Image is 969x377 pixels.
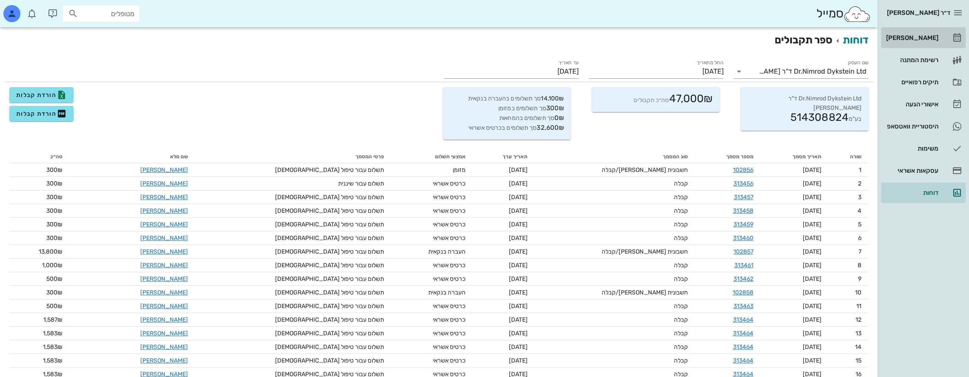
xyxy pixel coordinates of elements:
[509,316,528,323] span: [DATE]
[50,154,63,160] span: סה״כ
[428,248,466,255] span: העברה בנקאית
[509,180,528,187] span: [DATE]
[793,154,821,160] span: תאריך מסמך
[884,34,938,41] div: [PERSON_NAME]
[855,289,861,296] span: 10
[733,166,753,174] a: 102856
[803,330,821,337] span: [DATE]
[803,303,821,310] span: [DATE]
[760,150,828,163] th: תאריך מסמך
[674,316,688,323] span: קבלה
[881,160,966,181] a: עסקאות אשראי
[843,6,871,23] img: SmileCloud logo
[46,234,63,242] span: 300₪
[858,194,861,201] span: 3
[472,150,534,163] th: תאריך ערך
[803,316,821,323] span: [DATE]
[843,34,868,46] a: דוחות
[43,357,63,364] span: 1,583₪
[509,234,528,242] span: [DATE]
[733,357,753,364] a: 313464
[140,275,188,283] a: [PERSON_NAME]
[859,166,861,174] span: 1
[881,183,966,203] a: דוחות
[884,145,938,152] div: משימות
[726,154,753,160] span: מספר מסמך
[881,28,966,48] a: [PERSON_NAME]
[195,231,391,245] td: תשלום עבור טיפול [DEMOGRAPHIC_DATA]
[674,343,688,351] span: קבלה
[881,116,966,137] a: היסטוריית וואטסאפ
[858,262,861,269] span: 8
[195,204,391,218] td: תשלום עבור טיפול [DEMOGRAPHIC_DATA]
[558,60,579,66] label: עד תאריך
[195,259,391,272] td: תשלום עבור טיפול [DEMOGRAPHIC_DATA]
[733,65,868,78] div: שם העסקDr.Nimrod Dykstein Ltd ד"ר [PERSON_NAME] בע"מ
[509,275,528,283] span: [DATE]
[433,343,466,351] span: כרטיס אשראי
[674,194,688,201] span: קבלה
[140,316,188,323] a: [PERSON_NAME]
[9,106,74,121] button: הורדת קבלות
[443,87,571,140] div: סך תשלומים בהעברה בנקאית סך תשלומים במזומן סך תשלומים בהמחאות סך תשלומים בכרטיס אשראי
[884,167,938,174] div: עסקאות אשראי
[509,343,528,351] span: [DATE]
[850,154,861,160] span: שורה
[9,150,69,163] th: סה״כ
[195,286,391,300] td: תשלום עבור טיפול [DEMOGRAPHIC_DATA]
[46,221,63,228] span: 300₪
[534,150,694,163] th: סוג המסמך
[848,60,868,66] label: שם העסק
[140,234,188,242] a: [PERSON_NAME]
[433,316,466,323] span: כרטיס אשראי
[803,343,821,351] span: [DATE]
[881,138,966,159] a: משימות
[46,303,63,310] span: 500₪
[391,150,472,163] th: אמצעי תשלום
[884,101,938,108] div: אישורי הגעה
[509,357,528,364] span: [DATE]
[195,150,391,163] th: פרטי המסמך
[140,248,188,255] a: [PERSON_NAME]
[856,303,861,310] span: 11
[733,343,753,351] a: 313464
[140,262,188,269] a: [PERSON_NAME]
[733,221,753,228] a: 313459
[881,50,966,70] a: רשימת המתנה
[674,207,688,214] span: קבלה
[195,340,391,354] td: תשלום עבור טיפול [DEMOGRAPHIC_DATA]
[674,330,688,337] span: קבלה
[696,60,723,66] label: החל מתאריך
[546,104,564,112] span: 300₪
[602,166,688,174] span: חשבונית [PERSON_NAME]/קבלה
[195,272,391,286] td: תשלום עבור טיפול [DEMOGRAPHIC_DATA]
[428,289,466,296] span: העברה בנקאית
[140,330,188,337] a: [PERSON_NAME]
[140,166,188,174] a: [PERSON_NAME]
[803,357,821,364] span: [DATE]
[195,218,391,231] td: תשלום עבור טיפול [DEMOGRAPHIC_DATA]
[16,109,67,119] span: הורדת קבלות
[509,221,528,228] span: [DATE]
[433,207,466,214] span: כרטיס אשראי
[140,194,188,201] a: [PERSON_NAME]
[674,180,688,187] span: קבלה
[790,111,849,123] span: 514308824
[803,289,821,296] span: [DATE]
[435,154,466,160] span: אמצעי תשלום
[816,5,871,23] div: סמייל
[733,330,753,337] a: 313464
[858,180,861,187] span: 2
[509,262,528,269] span: [DATE]
[733,275,753,283] a: 313462
[140,180,188,187] a: [PERSON_NAME]
[453,166,466,174] span: מזומן
[887,9,950,17] span: ד״ר [PERSON_NAME]
[733,316,753,323] a: 313464
[170,154,188,160] span: שם מלא
[733,194,753,201] a: 313457
[741,87,868,131] div: Dr.Nimrod Dykstein Ltd ד"ר [PERSON_NAME] בע"מ
[803,275,821,283] span: [DATE]
[669,92,713,105] span: 47,000₪
[858,221,861,228] span: 5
